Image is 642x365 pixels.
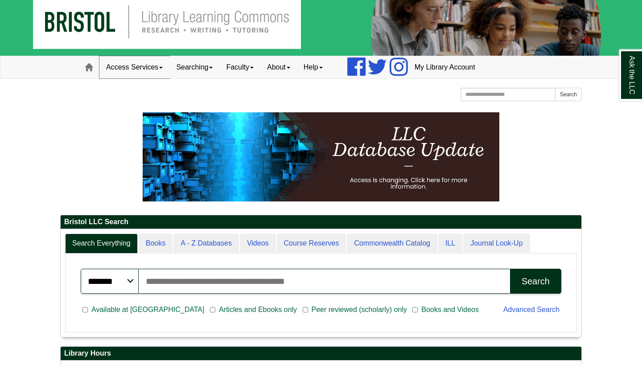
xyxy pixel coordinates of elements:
a: My Library Account [408,56,482,78]
button: Search [555,88,582,101]
a: Faculty [219,56,260,78]
div: Search [522,276,550,287]
a: ILL [438,234,462,254]
a: Advanced Search [503,306,560,313]
button: Search [510,269,561,294]
h2: Bristol LLC Search [61,215,581,229]
a: About [260,56,297,78]
span: Available at [GEOGRAPHIC_DATA] [88,304,208,315]
input: Articles and Ebooks only [210,306,215,314]
a: A - Z Databases [173,234,239,254]
a: Access Services [99,56,169,78]
input: Available at [GEOGRAPHIC_DATA] [82,306,88,314]
input: Books and Videos [412,306,418,314]
a: Course Reserves [277,234,346,254]
a: Help [297,56,329,78]
h2: Library Hours [61,347,581,361]
img: HTML tutorial [143,112,499,201]
span: Books and Videos [418,304,482,315]
a: Journal Look-Up [463,234,530,254]
a: Books [139,234,173,254]
a: Searching [169,56,219,78]
span: Articles and Ebooks only [215,304,300,315]
a: Commonwealth Catalog [347,234,437,254]
input: Peer reviewed (scholarly) only [303,306,308,314]
span: Peer reviewed (scholarly) only [308,304,411,315]
a: Search Everything [65,234,138,254]
a: Videos [240,234,276,254]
